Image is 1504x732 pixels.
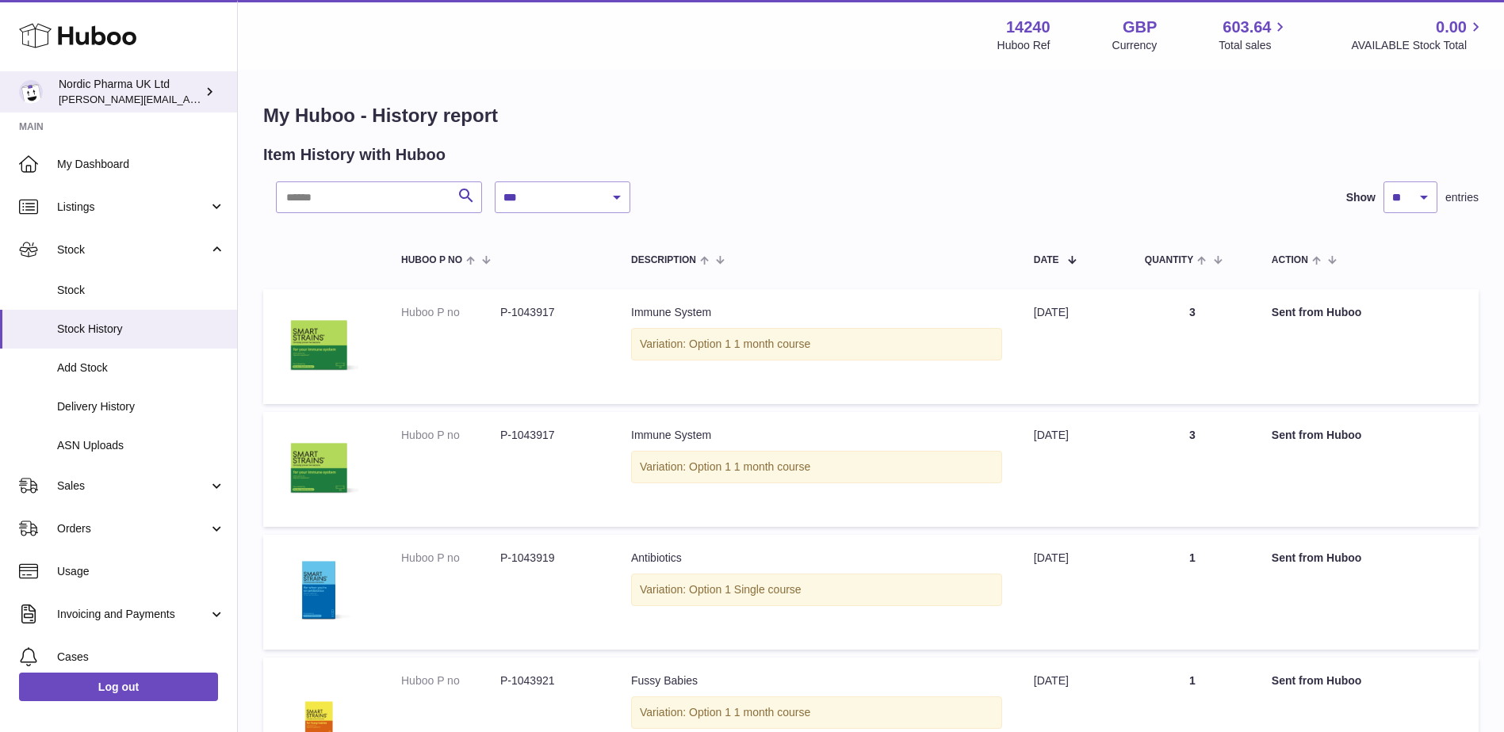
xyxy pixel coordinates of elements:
[57,283,225,298] span: Stock
[57,157,225,172] span: My Dashboard
[59,93,318,105] span: [PERSON_NAME][EMAIL_ADDRESS][DOMAIN_NAME]
[19,673,218,701] a: Log out
[500,428,599,443] dd: P-1043917
[263,103,1479,128] h1: My Huboo - History report
[1272,674,1362,687] strong: Sent from Huboo
[263,144,446,166] h2: Item History with Huboo
[631,574,1002,606] div: Variation: Option 1 Single course
[1006,17,1051,38] strong: 14240
[631,328,1002,360] div: Variation: Option 1 1 month course
[997,38,1051,53] div: Huboo Ref
[1351,38,1485,53] span: AVAILABLE Stock Total
[57,360,225,376] span: Add Stock
[1129,535,1256,650] td: 1
[57,399,225,414] span: Delivery History
[500,305,599,320] dd: P-1043917
[59,77,201,107] div: Nordic Pharma UK Ltd
[1272,551,1362,564] strong: Sent from Huboo
[279,551,358,630] img: 2.png
[631,255,696,265] span: Description
[401,255,462,265] span: Huboo P no
[1145,255,1193,265] span: Quantity
[57,322,225,337] span: Stock History
[615,412,1018,527] td: Immune System
[615,289,1018,404] td: Immune System
[1129,412,1256,527] td: 3
[401,305,500,320] dt: Huboo P no
[1219,38,1289,53] span: Total sales
[1223,17,1271,38] span: 603.64
[57,650,225,665] span: Cases
[57,607,209,622] span: Invoicing and Payments
[1219,17,1289,53] a: 603.64 Total sales
[1112,38,1158,53] div: Currency
[401,551,500,566] dt: Huboo P no
[279,428,358,507] img: Immune_System_30sachets_FrontFace.png
[57,242,209,257] span: Stock
[1346,190,1376,205] label: Show
[1436,17,1467,38] span: 0.00
[19,80,43,104] img: joe.plant@parapharmdev.com
[1272,306,1362,318] strong: Sent from Huboo
[1351,17,1485,53] a: 0.00 AVAILABLE Stock Total
[1018,289,1129,404] td: [DATE]
[1034,255,1059,265] span: Date
[57,478,209,494] span: Sales
[57,200,209,215] span: Listings
[615,535,1018,650] td: Antibiotics
[1123,17,1157,38] strong: GBP
[57,521,209,536] span: Orders
[631,451,1002,483] div: Variation: Option 1 1 month course
[1018,412,1129,527] td: [DATE]
[1129,289,1256,404] td: 3
[401,673,500,688] dt: Huboo P no
[631,696,1002,729] div: Variation: Option 1 1 month course
[1272,255,1308,265] span: Action
[57,438,225,453] span: ASN Uploads
[279,305,358,384] img: Immune_System_30sachets_FrontFace.png
[1018,535,1129,650] td: [DATE]
[57,564,225,579] span: Usage
[500,673,599,688] dd: P-1043921
[1272,429,1362,441] strong: Sent from Huboo
[1445,190,1479,205] span: entries
[500,551,599,566] dd: P-1043919
[401,428,500,443] dt: Huboo P no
